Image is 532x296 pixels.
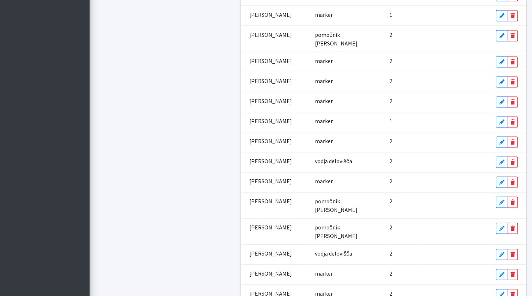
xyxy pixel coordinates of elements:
[241,152,311,172] td: [PERSON_NAME]
[315,270,333,277] span: marker
[315,157,352,164] span: vodja delovišča
[241,52,311,72] td: [PERSON_NAME]
[241,92,311,112] td: [PERSON_NAME]
[389,117,392,124] span: 1
[315,137,333,144] span: marker
[389,223,392,231] span: 2
[389,77,392,84] span: 2
[241,132,311,152] td: [PERSON_NAME]
[241,112,311,132] td: [PERSON_NAME]
[241,5,311,25] td: [PERSON_NAME]
[389,197,392,204] span: 2
[315,77,333,84] span: marker
[241,25,311,52] td: [PERSON_NAME]
[389,270,392,277] span: 2
[389,249,392,257] span: 2
[315,223,358,239] span: pomočnik [PERSON_NAME]
[315,177,333,184] span: marker
[315,11,333,18] span: marker
[241,218,311,244] td: [PERSON_NAME]
[241,172,311,192] td: [PERSON_NAME]
[389,157,392,164] span: 2
[389,11,392,18] span: 1
[389,177,392,184] span: 2
[315,97,333,104] span: marker
[315,249,352,257] span: vodja delovišča
[389,137,392,144] span: 2
[389,57,392,64] span: 2
[241,192,311,218] td: [PERSON_NAME]
[389,97,392,104] span: 2
[315,117,333,124] span: marker
[315,197,358,213] span: pomočnik [PERSON_NAME]
[241,244,311,264] td: [PERSON_NAME]
[315,57,333,64] span: marker
[241,264,311,284] td: [PERSON_NAME]
[315,31,358,47] span: pomočnik [PERSON_NAME]
[241,72,311,92] td: [PERSON_NAME]
[389,31,392,38] span: 2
